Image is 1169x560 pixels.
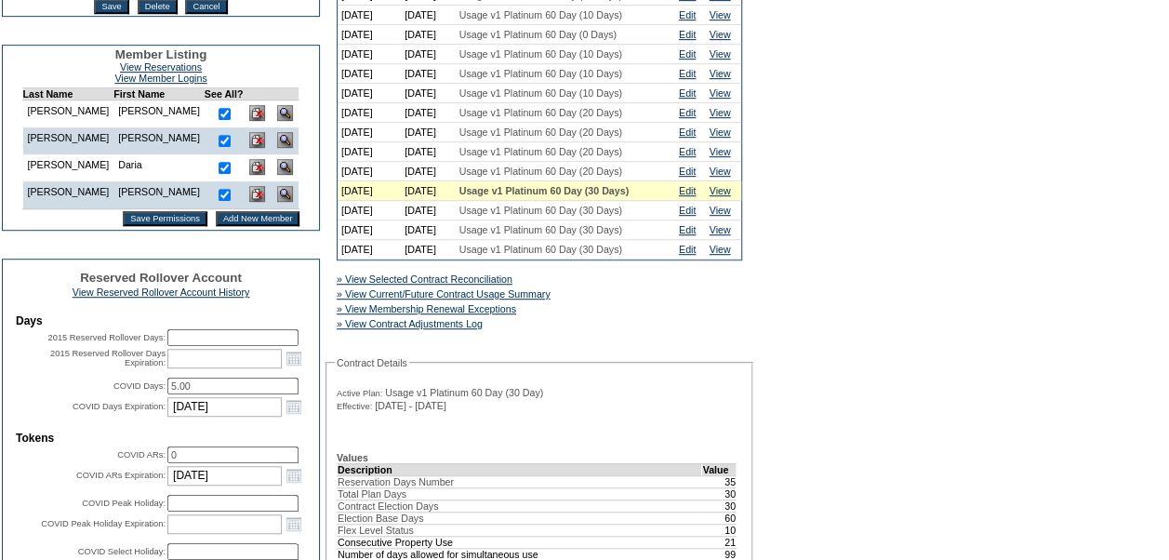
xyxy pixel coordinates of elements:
label: 2015 Reserved Rollover Days: [47,333,166,342]
a: Edit [679,127,696,138]
td: [DATE] [338,142,401,162]
a: View [710,244,731,255]
a: Edit [679,185,696,196]
a: Edit [679,205,696,216]
td: [DATE] [338,220,401,240]
td: Tokens [16,432,306,445]
span: Usage v1 Platinum 60 Day (10 Days) [459,48,622,60]
td: Consecutive Property Use [338,536,702,548]
td: Last Name [22,88,113,100]
a: View [710,29,731,40]
td: [DATE] [338,45,401,64]
a: View [710,205,731,216]
span: Usage v1 Platinum 60 Day (20 Days) [459,127,622,138]
a: View [710,48,731,60]
a: View Reservations [120,61,202,73]
span: Reservation Days Number [338,476,454,487]
a: View [710,185,731,196]
span: Usage v1 Platinum 60 Day (20 Days) [459,146,622,157]
span: Election Base Days [338,513,423,524]
td: 60 [702,512,737,524]
td: 21 [702,536,737,548]
label: COVID Days Expiration: [73,402,166,411]
label: COVID ARs Expiration: [76,471,166,480]
td: [PERSON_NAME] [22,154,113,181]
span: Usage v1 Platinum 60 Day (30 Days) [459,224,622,235]
td: [DATE] [401,64,455,84]
span: Usage v1 Platinum 60 Day (30 Day) [385,387,543,398]
a: Edit [679,87,696,99]
legend: Contract Details [335,357,409,368]
label: COVID Select Holiday: [78,547,166,556]
a: Edit [679,244,696,255]
td: [DATE] [338,103,401,123]
a: View Reserved Rollover Account History [73,287,250,298]
a: Edit [679,166,696,177]
span: Usage v1 Platinum 60 Day (30 Days) [459,205,622,216]
span: Active Plan: [337,388,382,399]
input: Add New Member [216,211,300,226]
td: [DATE] [401,45,455,64]
td: [PERSON_NAME] [22,100,113,128]
a: » View Selected Contract Reconciliation [337,273,512,285]
td: [PERSON_NAME] [22,181,113,209]
td: [DATE] [338,181,401,201]
a: Open the calendar popup. [284,513,304,534]
a: View [710,87,731,99]
a: Edit [679,68,696,79]
td: [DATE] [338,201,401,220]
input: Save Permissions [123,211,207,226]
a: Edit [679,29,696,40]
label: COVID Peak Holiday Expiration: [41,519,166,528]
span: Usage v1 Platinum 60 Day (10 Days) [459,68,622,79]
td: [PERSON_NAME] [22,127,113,154]
td: 30 [702,487,737,500]
td: [PERSON_NAME] [113,100,205,128]
a: View Member Logins [114,73,206,84]
a: Edit [679,48,696,60]
td: [DATE] [401,6,455,25]
td: [DATE] [338,162,401,181]
img: View Dashboard [277,105,293,121]
a: » View Contract Adjustments Log [337,318,483,329]
label: COVID Peak Holiday: [82,499,166,508]
label: 2015 Reserved Rollover Days Expiration: [50,349,166,367]
span: [DATE] - [DATE] [375,400,446,411]
td: [DATE] [401,84,455,103]
a: Edit [679,146,696,157]
span: Usage v1 Platinum 60 Day (30 Days) [459,244,622,255]
img: Delete [249,132,265,148]
td: First Name [113,88,205,100]
td: Days [16,314,306,327]
td: 99 [702,548,737,560]
td: [DATE] [338,123,401,142]
td: 10 [702,524,737,536]
td: [DATE] [338,240,401,260]
a: Edit [679,224,696,235]
a: View [710,127,731,138]
img: View Dashboard [277,186,293,202]
td: [DATE] [338,64,401,84]
img: View Dashboard [277,159,293,175]
a: View [710,107,731,118]
td: Description [338,463,702,475]
td: [PERSON_NAME] [113,127,205,154]
a: View [710,146,731,157]
span: Usage v1 Platinum 60 Day (20 Days) [459,107,622,118]
td: [PERSON_NAME] [113,181,205,209]
a: » View Current/Future Contract Usage Summary [337,288,551,300]
td: 30 [702,500,737,512]
td: [DATE] [338,84,401,103]
img: Delete [249,186,265,202]
td: [DATE] [401,103,455,123]
span: Reserved Rollover Account [80,271,242,285]
span: Usage v1 Platinum 60 Day (10 Days) [459,9,622,20]
td: Value [702,463,737,475]
span: Effective: [337,401,372,412]
img: Delete [249,159,265,175]
td: [DATE] [401,142,455,162]
a: Edit [679,9,696,20]
td: See All? [205,88,244,100]
td: [DATE] [338,6,401,25]
img: Delete [249,105,265,121]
